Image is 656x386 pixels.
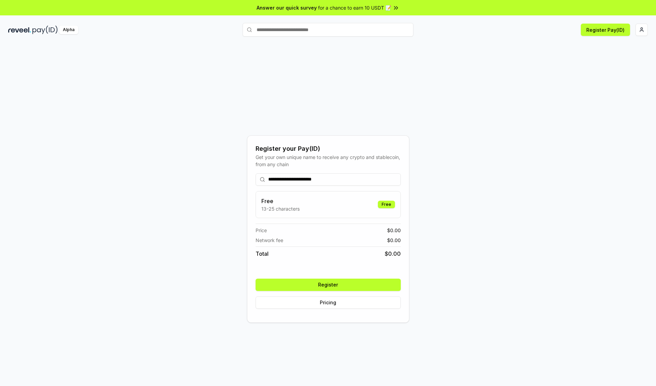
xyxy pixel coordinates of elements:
[261,205,300,212] p: 13-25 characters
[257,4,317,11] span: Answer our quick survey
[256,279,401,291] button: Register
[261,197,300,205] h3: Free
[256,154,401,168] div: Get your own unique name to receive any crypto and stablecoin, from any chain
[256,144,401,154] div: Register your Pay(ID)
[385,250,401,258] span: $ 0.00
[8,26,31,34] img: reveel_dark
[387,237,401,244] span: $ 0.00
[32,26,58,34] img: pay_id
[256,227,267,234] span: Price
[318,4,391,11] span: for a chance to earn 10 USDT 📝
[387,227,401,234] span: $ 0.00
[256,237,283,244] span: Network fee
[378,201,395,208] div: Free
[59,26,78,34] div: Alpha
[256,250,269,258] span: Total
[256,296,401,309] button: Pricing
[581,24,630,36] button: Register Pay(ID)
